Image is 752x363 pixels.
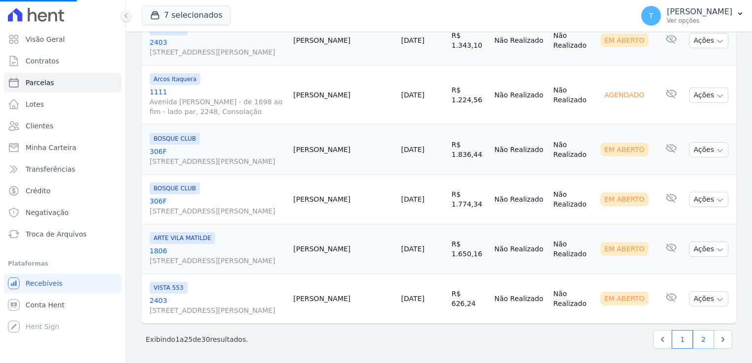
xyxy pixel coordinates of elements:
[549,175,596,224] td: Não Realizado
[150,156,285,166] span: [STREET_ADDRESS][PERSON_NAME]
[26,229,87,239] span: Troca de Arquivos
[4,51,122,71] a: Contratos
[447,125,490,175] td: R$ 1.836,44
[175,335,180,343] span: 1
[150,282,188,294] span: VISTA 553
[146,334,248,344] p: Exibindo a de resultados.
[689,291,728,306] button: Ações
[491,16,550,65] td: Não Realizado
[689,192,728,207] button: Ações
[150,246,285,266] a: 1806[STREET_ADDRESS][PERSON_NAME]
[289,175,397,224] td: [PERSON_NAME]
[26,186,51,196] span: Crédito
[26,56,59,66] span: Contratos
[600,242,649,256] div: Em Aberto
[150,47,285,57] span: [STREET_ADDRESS][PERSON_NAME]
[184,335,193,343] span: 25
[26,300,64,310] span: Conta Hent
[401,36,424,44] a: [DATE]
[667,7,732,17] p: [PERSON_NAME]
[26,34,65,44] span: Visão Geral
[600,143,649,156] div: Em Aberto
[289,274,397,324] td: [PERSON_NAME]
[549,65,596,125] td: Não Realizado
[150,305,285,315] span: [STREET_ADDRESS][PERSON_NAME]
[150,97,285,117] span: Avenida [PERSON_NAME] - de 1698 ao fim - lado par, 2248, Consolação
[689,142,728,157] button: Ações
[600,88,648,102] div: Agendado
[150,87,285,117] a: 1111Avenida [PERSON_NAME] - de 1698 ao fim - lado par, 2248, Consolação
[26,164,75,174] span: Transferências
[4,30,122,49] a: Visão Geral
[150,147,285,166] a: 306F[STREET_ADDRESS][PERSON_NAME]
[689,242,728,257] button: Ações
[447,224,490,274] td: R$ 1.650,16
[150,206,285,216] span: [STREET_ADDRESS][PERSON_NAME]
[150,296,285,315] a: 2403[STREET_ADDRESS][PERSON_NAME]
[689,88,728,103] button: Ações
[401,91,424,99] a: [DATE]
[447,175,490,224] td: R$ 1.774,34
[653,330,672,349] a: Previous
[289,224,397,274] td: [PERSON_NAME]
[150,133,200,145] span: BOSQUE CLUB
[289,16,397,65] td: [PERSON_NAME]
[689,33,728,48] button: Ações
[4,73,122,92] a: Parcelas
[26,143,76,152] span: Minha Carteira
[4,159,122,179] a: Transferências
[649,12,654,19] span: T
[447,16,490,65] td: R$ 1.343,10
[491,125,550,175] td: Não Realizado
[26,121,53,131] span: Clientes
[491,224,550,274] td: Não Realizado
[633,2,752,30] button: T [PERSON_NAME] Ver opções
[4,295,122,315] a: Conta Hent
[150,37,285,57] a: 2403[STREET_ADDRESS][PERSON_NAME]
[4,116,122,136] a: Clientes
[201,335,210,343] span: 30
[549,16,596,65] td: Não Realizado
[401,195,424,203] a: [DATE]
[714,330,732,349] a: Next
[549,224,596,274] td: Não Realizado
[4,273,122,293] a: Recebíveis
[150,73,200,85] span: Arcos Itaquera
[26,78,54,88] span: Parcelas
[4,203,122,222] a: Negativação
[549,125,596,175] td: Não Realizado
[693,330,714,349] a: 2
[447,65,490,125] td: R$ 1.224,56
[26,278,63,288] span: Recebíveis
[289,65,397,125] td: [PERSON_NAME]
[491,175,550,224] td: Não Realizado
[150,196,285,216] a: 306F[STREET_ADDRESS][PERSON_NAME]
[491,274,550,324] td: Não Realizado
[150,256,285,266] span: [STREET_ADDRESS][PERSON_NAME]
[447,274,490,324] td: R$ 626,24
[672,330,693,349] a: 1
[491,65,550,125] td: Não Realizado
[26,208,69,217] span: Negativação
[4,181,122,201] a: Crédito
[289,125,397,175] td: [PERSON_NAME]
[4,94,122,114] a: Lotes
[26,99,44,109] span: Lotes
[142,6,231,25] button: 7 selecionados
[401,146,424,153] a: [DATE]
[600,192,649,206] div: Em Aberto
[667,17,732,25] p: Ver opções
[549,274,596,324] td: Não Realizado
[401,245,424,253] a: [DATE]
[401,295,424,302] a: [DATE]
[8,258,118,270] div: Plataformas
[150,232,215,244] span: ARTE VILA MATILDE
[150,182,200,194] span: BOSQUE CLUB
[4,224,122,244] a: Troca de Arquivos
[4,138,122,157] a: Minha Carteira
[600,33,649,47] div: Em Aberto
[600,292,649,305] div: Em Aberto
